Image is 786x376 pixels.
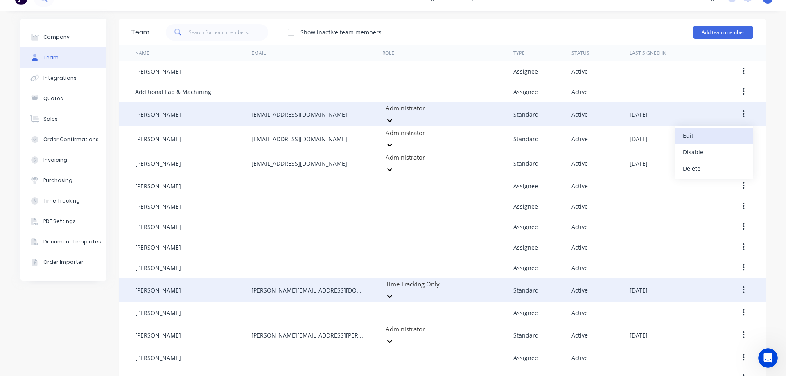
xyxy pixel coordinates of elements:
[251,286,366,295] div: [PERSON_NAME][EMAIL_ADDRESS][DOMAIN_NAME]
[43,115,58,123] div: Sales
[513,67,538,76] div: Assignee
[135,286,181,295] div: [PERSON_NAME]
[300,28,382,36] div: Show inactive team members
[135,159,181,168] div: [PERSON_NAME]
[135,182,181,190] div: [PERSON_NAME]
[43,34,70,41] div: Company
[571,243,588,252] div: Active
[683,130,746,142] div: Edit
[135,88,211,96] div: Additional Fab & Machining
[758,348,778,368] iframe: Intercom live chat
[135,202,181,211] div: [PERSON_NAME]
[513,353,538,362] div: Assignee
[513,110,539,119] div: Standard
[571,110,588,119] div: Active
[135,308,181,317] div: [PERSON_NAME]
[20,88,106,109] button: Quotes
[630,135,648,143] div: [DATE]
[20,47,106,68] button: Team
[693,26,753,39] button: Add team member
[571,159,588,168] div: Active
[43,197,80,205] div: Time Tracking
[630,286,648,295] div: [DATE]
[513,286,539,295] div: Standard
[630,331,648,340] div: [DATE]
[571,202,588,211] div: Active
[135,243,181,252] div: [PERSON_NAME]
[683,162,746,174] div: Delete
[20,232,106,252] button: Document templates
[135,223,181,231] div: [PERSON_NAME]
[20,27,106,47] button: Company
[683,146,746,158] div: Disable
[43,218,76,225] div: PDF Settings
[513,135,539,143] div: Standard
[251,110,347,119] div: [EMAIL_ADDRESS][DOMAIN_NAME]
[513,88,538,96] div: Assignee
[571,331,588,340] div: Active
[513,308,538,317] div: Assignee
[630,110,648,119] div: [DATE]
[135,331,181,340] div: [PERSON_NAME]
[513,159,539,168] div: Standard
[251,135,347,143] div: [EMAIL_ADDRESS][DOMAIN_NAME]
[43,95,63,102] div: Quotes
[571,263,588,272] div: Active
[135,110,181,119] div: [PERSON_NAME]
[251,50,266,57] div: Email
[513,50,525,57] div: Type
[135,67,181,76] div: [PERSON_NAME]
[189,24,269,41] input: Search for team members...
[135,135,181,143] div: [PERSON_NAME]
[20,191,106,211] button: Time Tracking
[513,182,538,190] div: Assignee
[571,88,588,96] div: Active
[20,211,106,232] button: PDF Settings
[251,159,347,168] div: [EMAIL_ADDRESS][DOMAIN_NAME]
[571,67,588,76] div: Active
[20,170,106,191] button: Purchasing
[251,331,366,340] div: [PERSON_NAME][EMAIL_ADDRESS][PERSON_NAME][DOMAIN_NAME]
[20,252,106,272] button: Order Importer
[382,50,394,57] div: Role
[630,50,666,57] div: Last signed in
[43,74,77,82] div: Integrations
[571,308,588,317] div: Active
[43,156,67,164] div: Invoicing
[513,243,538,252] div: Assignee
[571,286,588,295] div: Active
[513,223,538,231] div: Assignee
[513,263,538,272] div: Assignee
[43,259,84,266] div: Order Importer
[571,135,588,143] div: Active
[20,68,106,88] button: Integrations
[20,129,106,150] button: Order Confirmations
[43,177,72,184] div: Purchasing
[43,54,59,61] div: Team
[135,50,149,57] div: Name
[513,202,538,211] div: Assignee
[571,353,588,362] div: Active
[43,238,101,245] div: Document templates
[571,50,589,57] div: Status
[571,182,588,190] div: Active
[513,331,539,340] div: Standard
[571,223,588,231] div: Active
[131,27,149,37] div: Team
[630,159,648,168] div: [DATE]
[20,150,106,170] button: Invoicing
[43,136,99,143] div: Order Confirmations
[135,353,181,362] div: [PERSON_NAME]
[20,109,106,129] button: Sales
[135,263,181,272] div: [PERSON_NAME]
